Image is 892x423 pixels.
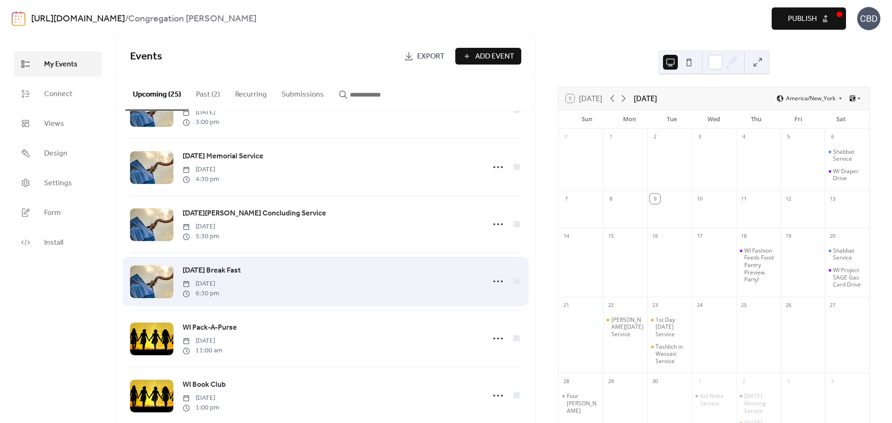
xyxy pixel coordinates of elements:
div: 26 [783,300,794,310]
b: / [125,10,128,28]
div: Tue [650,110,693,129]
div: 5 [783,132,794,142]
div: 16 [650,231,660,241]
div: 31 [561,132,571,142]
button: Recurring [228,75,274,110]
span: [DATE] Memorial Service [183,151,263,162]
span: Export [417,51,445,62]
span: [DATE][PERSON_NAME] Concluding​ Service [183,208,326,219]
div: 6 [827,132,838,142]
span: My Events [44,59,78,70]
div: Sat [820,110,862,129]
a: Design [14,141,102,166]
b: Congregation [PERSON_NAME] [128,10,256,28]
div: 1st Day [DATE] Service [656,316,688,338]
div: WI Project SAGE Gas Card Drive [825,267,869,288]
span: 6:30 pm [183,289,219,299]
div: Shabbat Service [825,247,869,261]
a: [DATE] Memorial Service [183,150,263,163]
div: 23 [650,300,660,310]
span: [DATE] [183,165,219,175]
div: 30 [650,376,660,386]
div: 7 [561,194,571,204]
div: 24 [695,300,705,310]
div: Shabbat Service [833,148,866,163]
div: WI Fashion Feeds Food Pantry Preview Party! [744,247,777,283]
div: Tashlich in Wassaic Service [656,343,688,365]
div: 8 [606,194,616,204]
div: 13 [827,194,838,204]
div: [DATE] [634,93,657,104]
span: Settings [44,178,72,189]
div: Four Winters [558,392,603,414]
span: Events [130,46,162,67]
a: WI Book Club [183,379,226,391]
div: WI Diaper Drive [825,168,869,182]
div: Erev Rosh Hashanah Service [603,316,648,338]
a: Install [14,230,102,255]
div: 20 [827,231,838,241]
div: 15 [606,231,616,241]
span: [DATE] [183,393,219,403]
div: [PERSON_NAME][DATE] Service [611,316,644,338]
button: Past (2) [189,75,228,110]
div: Four [PERSON_NAME] [567,392,599,414]
span: [DATE] [183,222,219,232]
div: Wed [693,110,735,129]
span: Views [44,118,64,130]
div: 19 [783,231,794,241]
div: 2 [650,132,660,142]
div: 22 [606,300,616,310]
div: 4 [739,132,749,142]
div: 14 [561,231,571,241]
span: [DATE] [183,279,219,289]
a: My Events [14,52,102,77]
a: Form [14,200,102,225]
span: WI Pack-A-Purse [183,322,237,333]
div: Kol Nidre Service [700,392,733,407]
img: logo [12,11,26,26]
div: 27 [827,300,838,310]
div: 9 [650,194,660,204]
button: Upcoming (25) [125,75,189,111]
span: 4:30 pm [183,175,219,184]
a: Settings [14,170,102,195]
span: 5:30 pm [183,232,219,241]
span: [DATE] [183,336,223,346]
div: Tashlich in Wassaic Service [647,343,692,365]
span: Connect [44,89,72,100]
div: 1 [606,132,616,142]
span: Add Event [475,51,514,62]
span: 3:00 pm [183,117,219,127]
span: Install [44,237,63,248]
div: 10 [695,194,705,204]
div: Sun [566,110,608,129]
div: WI Project SAGE Gas Card Drive [833,267,866,288]
div: 18 [739,231,749,241]
a: Connect [14,81,102,106]
a: [DATE][PERSON_NAME] Concluding​ Service [183,208,326,220]
div: Thu [735,110,777,129]
div: 25 [739,300,749,310]
div: 3 [783,376,794,386]
span: [DATE] [183,108,219,117]
div: 1 [695,376,705,386]
div: Shabbat Service [833,247,866,261]
div: CBD [857,7,880,30]
div: WI Fashion Feeds Food Pantry Preview Party! [736,247,780,283]
div: 4 [827,376,838,386]
div: Yom Kippur ​Morning Service [736,392,780,414]
a: [DATE] Break Fast [183,265,241,277]
div: 11 [739,194,749,204]
div: 29 [606,376,616,386]
button: Add Event [455,48,521,65]
div: Kol Nidre Service [692,392,736,407]
div: 21 [561,300,571,310]
span: Publish [788,13,817,25]
div: 28 [561,376,571,386]
div: [DATE] ​Morning Service [744,392,777,414]
div: Mon [608,110,650,129]
span: 1:00 pm [183,403,219,413]
span: WI Book Club [183,379,226,390]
